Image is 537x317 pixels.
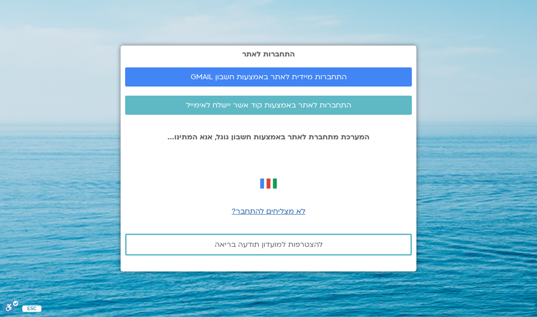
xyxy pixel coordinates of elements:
h2: התחברות לאתר [125,50,412,58]
span: להצטרפות למועדון תודעה בריאה [215,240,323,249]
a: התחברות לאתר באמצעות קוד אשר יישלח לאימייל [125,96,412,115]
span: התחברות לאתר באמצעות קוד אשר יישלח לאימייל [186,101,351,109]
a: להצטרפות למועדון תודעה בריאה [125,234,412,256]
a: לא מצליחים להתחבר? [232,206,305,216]
span: התחברות מיידית לאתר באמצעות חשבון GMAIL [191,73,347,81]
p: המערכת מתחברת לאתר באמצעות חשבון גוגל, אנא המתינו... [125,133,412,141]
a: התחברות מיידית לאתר באמצעות חשבון GMAIL [125,67,412,87]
